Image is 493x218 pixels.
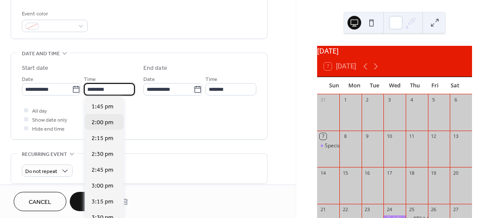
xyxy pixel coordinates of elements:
div: 3 [386,97,392,103]
span: 3:15 pm [92,197,113,206]
div: 18 [408,170,415,176]
div: 26 [431,206,437,213]
div: 19 [431,170,437,176]
span: 2:00 pm [92,118,113,127]
div: 4 [408,97,415,103]
div: 1 [342,97,348,103]
div: 14 [320,170,326,176]
div: Wed [385,77,405,94]
div: 21 [320,206,326,213]
div: 12 [431,133,437,140]
span: 2:15 pm [92,134,113,143]
span: 1:45 pm [92,102,113,111]
span: 2:30 pm [92,149,113,158]
div: 11 [408,133,415,140]
div: 22 [342,206,348,213]
div: Special Membership Meeting [325,142,395,149]
span: Date and time [22,49,60,58]
span: Hide end time [32,125,65,134]
div: Start date [22,64,48,73]
div: [DATE] [317,46,472,56]
div: Event color [22,9,86,18]
div: 20 [452,170,459,176]
div: 8 [342,133,348,140]
div: 31 [320,97,326,103]
span: 2:45 pm [92,165,113,174]
span: 3:00 pm [92,181,113,190]
div: 10 [386,133,392,140]
div: 23 [364,206,371,213]
div: 15 [342,170,348,176]
div: 5 [431,97,437,103]
span: Time [205,75,217,84]
button: Cancel [14,192,66,211]
span: Show date only [32,116,67,125]
div: 13 [452,133,459,140]
div: 9 [364,133,371,140]
div: 24 [386,206,392,213]
div: Tue [364,77,384,94]
div: 25 [408,206,415,213]
div: Thu [405,77,425,94]
span: Cancel [29,198,51,207]
div: Special Membership Meeting [317,142,339,149]
span: Do not repeat [25,167,57,176]
button: Save [70,192,114,211]
span: Time [84,75,96,84]
div: 27 [452,206,459,213]
div: 2 [364,97,371,103]
span: Date [143,75,155,84]
div: 6 [452,97,459,103]
div: End date [143,64,167,73]
span: All day [32,107,47,116]
div: Fri [425,77,445,94]
div: Sat [445,77,465,94]
div: Sun [324,77,344,94]
div: 7 [320,133,326,140]
div: Mon [344,77,364,94]
span: Date [22,75,33,84]
div: 16 [364,170,371,176]
div: 17 [386,170,392,176]
span: Recurring event [22,150,67,159]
